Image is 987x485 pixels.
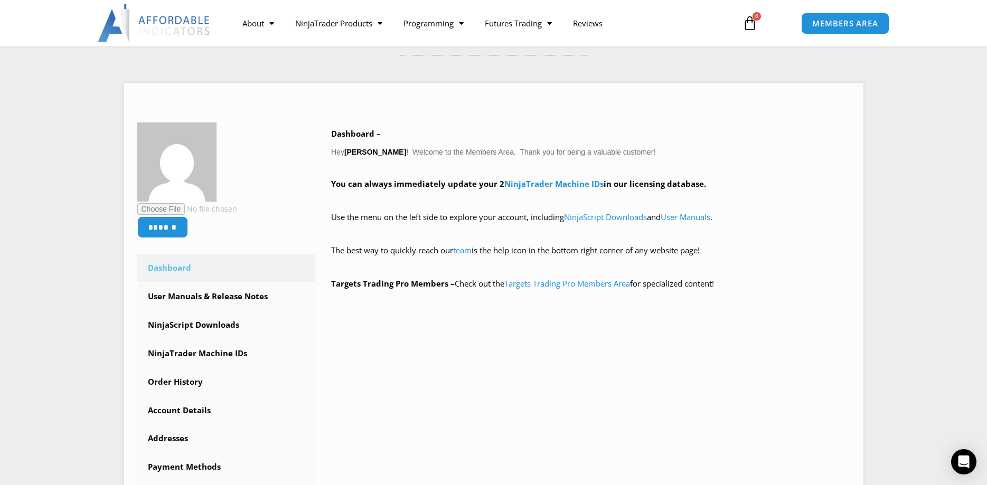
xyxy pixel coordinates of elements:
[727,8,773,39] a: 0
[951,449,976,474] div: Open Intercom Messenger
[504,178,604,189] a: NinjaTrader Machine IDs
[137,340,316,367] a: NinjaTrader Machine IDs
[137,368,316,396] a: Order History
[331,210,850,240] p: Use the menu on the left side to explore your account, including and .
[474,11,562,35] a: Futures Trading
[504,278,630,289] a: Targets Trading Pro Members Area
[393,11,474,35] a: Programming
[331,278,455,289] strong: Targets Trading Pro Members –
[285,11,393,35] a: NinjaTrader Products
[331,128,381,139] b: Dashboard –
[137,425,316,452] a: Addresses
[344,148,406,156] strong: [PERSON_NAME]
[753,12,761,21] span: 0
[562,11,613,35] a: Reviews
[801,13,889,34] a: MEMBERS AREA
[331,277,850,291] p: Check out the for specialized content!
[661,212,710,222] a: User Manuals
[137,397,316,424] a: Account Details
[137,254,316,282] a: Dashboard
[232,11,285,35] a: About
[564,212,647,222] a: NinjaScript Downloads
[812,20,878,27] span: MEMBERS AREA
[453,245,472,255] a: team
[137,453,316,481] a: Payment Methods
[232,11,730,35] nav: Menu
[98,4,211,42] img: LogoAI | Affordable Indicators – NinjaTrader
[331,127,850,291] div: Hey ! Welcome to the Members Area. Thank you for being a valuable customer!
[137,311,316,339] a: NinjaScript Downloads
[137,122,217,202] img: f34f3a31167e59384d58a763e77634dd1142bfe69680121566f87788baf56587
[331,178,706,189] strong: You can always immediately update your 2 in our licensing database.
[331,243,850,273] p: The best way to quickly reach our is the help icon in the bottom right corner of any website page!
[137,283,316,310] a: User Manuals & Release Notes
